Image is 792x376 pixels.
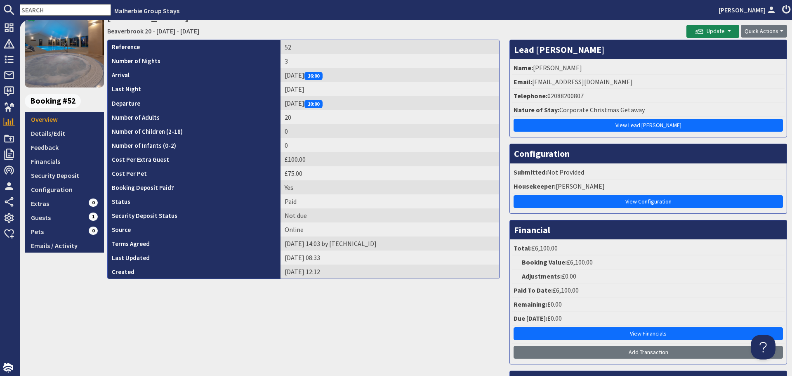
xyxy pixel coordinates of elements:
[108,222,280,236] th: Source
[108,152,280,166] th: Cost Per Extra Guest
[512,180,785,194] li: [PERSON_NAME]
[114,7,179,15] a: Malherbie Group Stays
[25,154,104,168] a: Financials
[686,25,739,38] button: Update
[280,194,499,208] td: Paid
[280,236,499,251] td: [DATE] 14:03 by [TECHNICAL_ID]
[108,82,280,96] th: Last Night
[89,213,98,221] span: 1
[512,241,785,255] li: £6,100.00
[25,182,104,196] a: Configuration
[3,363,13,373] img: staytech_i_w-64f4e8e9ee0a9c174fd5317b4b171b261742d2d393467e5bdba4413f4f884c10.svg
[510,40,787,59] h3: Lead [PERSON_NAME]
[108,54,280,68] th: Number of Nights
[280,68,499,82] td: [DATE]
[280,40,499,54] td: 52
[280,124,499,138] td: 0
[108,236,280,251] th: Terms Agreed
[522,272,562,280] strong: Adjustments:
[280,180,499,194] td: Yes
[719,5,777,15] a: [PERSON_NAME]
[156,27,199,35] a: [DATE] - [DATE]
[25,8,104,87] a: Beaverbrook 20's icon9.9
[514,286,553,294] strong: Paid To Date:
[280,96,499,110] td: [DATE]
[695,27,725,35] span: Update
[25,126,104,140] a: Details/Edit
[25,94,81,108] span: Booking #52
[280,265,499,279] td: [DATE] 12:12
[280,138,499,152] td: 0
[512,166,785,180] li: Not Provided
[514,195,783,208] a: View Configuration
[510,144,787,163] h3: Configuration
[514,119,783,132] a: View Lead [PERSON_NAME]
[108,194,280,208] th: Status
[514,314,547,322] strong: Due [DATE]:
[512,270,785,284] li: £0.00
[741,25,787,38] button: Quick Actions
[108,96,280,110] th: Departure
[108,138,280,152] th: Number of Infants (0-2)
[512,255,785,270] li: £6,100.00
[514,182,556,190] strong: Housekeeper:
[512,284,785,298] li: £6,100.00
[514,300,547,308] strong: Remaining:
[108,265,280,279] th: Created
[512,75,785,89] li: [EMAIL_ADDRESS][DOMAIN_NAME]
[20,4,111,16] input: SEARCH
[108,40,280,54] th: Reference
[304,100,323,108] span: 10:00
[107,8,686,38] h2: [PERSON_NAME]
[304,72,323,80] span: 16:00
[514,92,547,100] strong: Telephone:
[25,239,104,253] a: Emails / Activity
[280,222,499,236] td: Online
[512,89,785,103] li: 02088200807
[514,327,783,340] a: View Financials
[514,346,783,359] a: Add Transaction
[25,140,104,154] a: Feedback
[25,210,104,225] a: Guests1
[522,258,567,266] strong: Booking Value:
[25,94,101,108] a: Booking #52
[89,227,98,235] span: 0
[280,166,499,180] td: £75.00
[108,68,280,82] th: Arrival
[280,82,499,96] td: [DATE]
[108,166,280,180] th: Cost Per Pet
[751,335,775,359] iframe: Toggle Customer Support
[280,110,499,124] td: 20
[512,103,785,117] li: Corporate Christmas Getaway
[25,8,104,87] img: Beaverbrook 20's icon
[108,110,280,124] th: Number of Adults
[25,112,104,126] a: Overview
[25,225,104,239] a: Pets0
[510,220,787,239] h3: Financial
[280,251,499,265] td: [DATE] 08:33
[108,180,280,194] th: Booking Deposit Paid?
[25,168,104,182] a: Security Deposit
[280,54,499,68] td: 3
[108,251,280,265] th: Last Updated
[280,152,499,166] td: £100.00
[107,27,151,35] a: Beaverbrook 20
[108,208,280,222] th: Security Deposit Status
[280,208,499,222] td: Not due
[514,78,532,86] strong: Email:
[89,199,98,207] span: 0
[108,124,280,138] th: Number of Children (2-18)
[514,106,559,114] strong: Nature of Stay:
[512,61,785,75] li: [PERSON_NAME]
[153,27,155,35] span: -
[25,196,104,210] a: Extras0
[514,64,533,72] strong: Name:
[512,312,785,326] li: £0.00
[514,244,532,252] strong: Total:
[512,298,785,312] li: £0.00
[514,168,547,176] strong: Submitted:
